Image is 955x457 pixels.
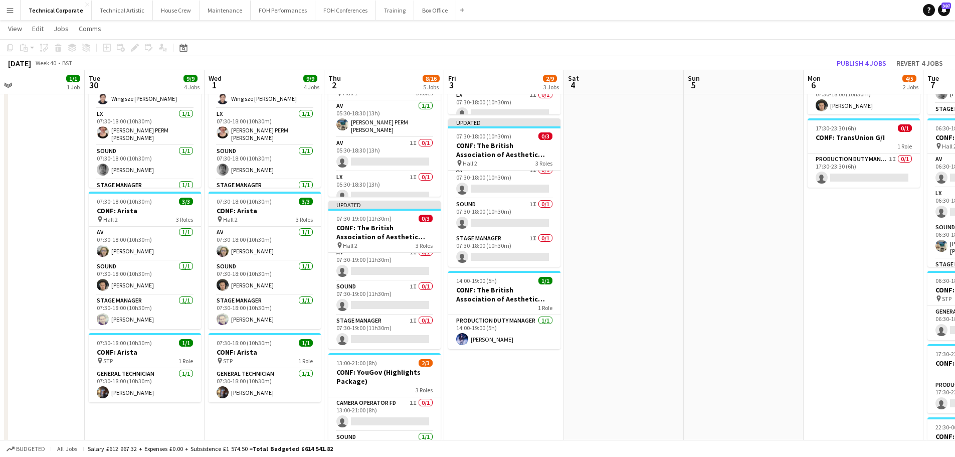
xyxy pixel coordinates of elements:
[200,1,251,20] button: Maintenance
[315,1,376,20] button: FOH Conferences
[8,58,31,68] div: [DATE]
[299,198,313,205] span: 3/3
[89,206,201,215] h3: CONF: Arista
[942,295,951,302] span: STP
[328,137,441,172] app-card-role: AV1I0/105:30-18:30 (13h)
[448,89,560,123] app-card-role: LX1I0/107:30-18:00 (10h30m)
[8,24,22,33] span: View
[941,3,951,9] span: 387
[903,83,918,91] div: 2 Jobs
[4,22,26,35] a: View
[89,74,100,83] span: Tue
[251,1,315,20] button: FOH Performances
[448,74,456,83] span: Fri
[456,132,511,140] span: 07:30-18:00 (10h30m)
[299,339,313,347] span: 1/1
[16,445,45,452] span: Budgeted
[209,295,321,329] app-card-role: Stage Manager1/107:30-18:00 (10h30m)[PERSON_NAME]
[816,124,856,132] span: 17:30-23:30 (6h)
[217,198,272,205] span: 07:30-18:00 (10h30m)
[808,154,920,188] app-card-role: Production Duty Manager1I0/117:30-23:30 (6h)
[328,201,441,209] div: Updated
[304,83,319,91] div: 4 Jobs
[179,339,193,347] span: 1/1
[898,124,912,132] span: 0/1
[328,223,441,241] h3: CONF: The British Association of Aesthetic Plastic Surgeons
[62,59,72,67] div: BST
[688,74,700,83] span: Sun
[535,160,552,167] span: 3 Roles
[833,57,890,70] button: Publish 4 jobs
[209,192,321,329] app-job-card: 07:30-18:00 (10h30m)3/3CONF: Arista Hall 23 RolesAV1/107:30-18:00 (10h30m)[PERSON_NAME]Sound1/107...
[92,1,153,20] button: Technical Artistic
[328,48,441,197] app-job-card: Updated05:30-18:30 (13h)1/5CONF: The British Association of Aesthetic Plastic Surgeons Hall 15 Ro...
[89,192,201,329] app-job-card: 07:30-18:00 (10h30m)3/3CONF: Arista Hall 23 RolesAV1/107:30-18:00 (10h30m)[PERSON_NAME]Sound1/107...
[328,281,441,315] app-card-role: Sound1I0/107:30-19:00 (11h30m)
[103,357,113,365] span: STP
[183,75,198,82] span: 9/9
[448,233,560,267] app-card-role: Stage Manager1I0/107:30-18:00 (10h30m)
[543,83,559,91] div: 3 Jobs
[538,304,552,312] span: 1 Role
[32,24,44,33] span: Edit
[808,133,920,142] h3: CONF: TransUnion G/I
[303,75,317,82] span: 9/9
[209,261,321,295] app-card-role: Sound1/107:30-18:00 (10h30m)[PERSON_NAME]
[89,39,201,188] app-job-card: 07:30-18:00 (10h30m)4/4CONF: Arista Hall 14 RolesAV1/107:30-18:00 (10h30m)Wing sze [PERSON_NAME]L...
[328,172,441,206] app-card-role: LX1I0/105:30-18:30 (13h)
[209,368,321,402] app-card-role: General Technician1/107:30-18:00 (10h30m)[PERSON_NAME]
[566,79,579,91] span: 4
[97,339,152,347] span: 07:30-18:00 (10h30m)
[328,201,441,349] app-job-card: Updated07:30-19:00 (11h30m)0/3CONF: The British Association of Aesthetic Plastic Surgeons Hall 23...
[217,339,272,347] span: 07:30-18:00 (10h30m)
[419,215,433,222] span: 0/3
[253,445,333,452] span: Total Budgeted £614 541.82
[328,397,441,431] app-card-role: Camera Operator FD1I0/113:00-21:00 (8h)
[897,142,912,150] span: 1 Role
[179,198,193,205] span: 3/3
[808,74,821,83] span: Mon
[89,295,201,329] app-card-role: Stage Manager1/107:30-18:00 (10h30m)[PERSON_NAME]
[448,118,560,126] div: Updated
[328,247,441,281] app-card-role: AV1I0/107:30-19:00 (11h30m)
[416,386,433,394] span: 3 Roles
[87,79,100,91] span: 30
[806,79,821,91] span: 6
[89,333,201,402] app-job-card: 07:30-18:00 (10h30m)1/1CONF: Arista STP1 RoleGeneral Technician1/107:30-18:00 (10h30m)[PERSON_NAME]
[298,357,313,365] span: 1 Role
[423,83,439,91] div: 5 Jobs
[448,271,560,349] div: 14:00-19:00 (5h)1/1CONF: The British Association of Aesthetic Plastic Surgeons1 RoleProduction Du...
[416,242,433,249] span: 3 Roles
[892,57,947,70] button: Revert 4 jobs
[207,79,222,91] span: 1
[209,145,321,180] app-card-role: Sound1/107:30-18:00 (10h30m)[PERSON_NAME]
[223,216,238,223] span: Hall 2
[336,359,377,367] span: 13:00-21:00 (8h)
[89,108,201,145] app-card-role: LX1/107:30-18:00 (10h30m)[PERSON_NAME] PERM [PERSON_NAME]
[808,81,920,115] app-card-role: Sound1/107:30-18:00 (10h30m)[PERSON_NAME]
[328,315,441,349] app-card-role: Stage Manager1I0/107:30-19:00 (11h30m)
[463,160,477,167] span: Hall 2
[686,79,700,91] span: 5
[376,1,414,20] button: Training
[568,74,579,83] span: Sat
[79,24,101,33] span: Comms
[209,333,321,402] div: 07:30-18:00 (10h30m)1/1CONF: Arista STP1 RoleGeneral Technician1/107:30-18:00 (10h30m)[PERSON_NAME]
[209,39,321,188] app-job-card: 07:30-18:00 (10h30m)4/4CONF: Arista Hall 14 RolesAV1/107:30-18:00 (10h30m)Wing sze [PERSON_NAME]L...
[28,22,48,35] a: Edit
[327,79,341,91] span: 2
[89,227,201,261] app-card-role: AV1/107:30-18:00 (10h30m)[PERSON_NAME]
[55,445,79,452] span: All jobs
[89,368,201,402] app-card-role: General Technician1/107:30-18:00 (10h30m)[PERSON_NAME]
[926,79,939,91] span: 7
[89,261,201,295] app-card-role: Sound1/107:30-18:00 (10h30m)[PERSON_NAME]
[103,216,118,223] span: Hall 2
[447,79,456,91] span: 3
[209,180,321,214] app-card-role: Stage Manager1/1
[54,24,69,33] span: Jobs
